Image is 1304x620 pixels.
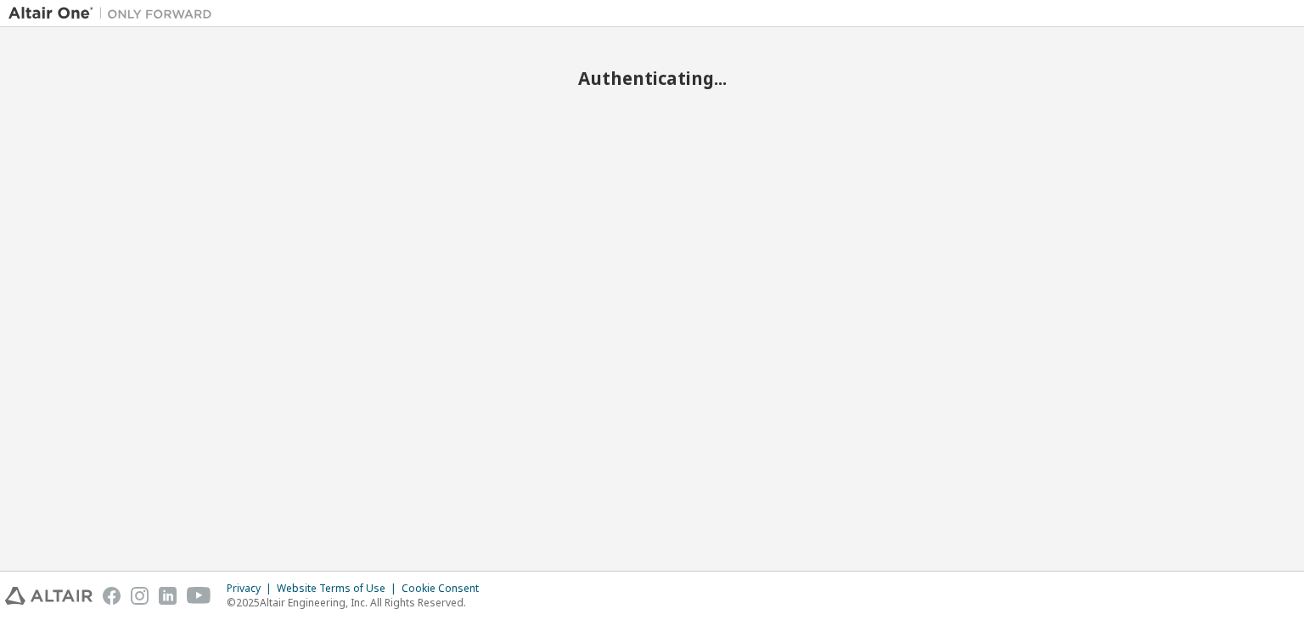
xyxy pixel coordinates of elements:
[103,587,121,605] img: facebook.svg
[159,587,177,605] img: linkedin.svg
[131,587,149,605] img: instagram.svg
[8,5,221,22] img: Altair One
[227,582,277,595] div: Privacy
[187,587,211,605] img: youtube.svg
[5,587,93,605] img: altair_logo.svg
[227,595,489,610] p: © 2025 Altair Engineering, Inc. All Rights Reserved.
[277,582,402,595] div: Website Terms of Use
[402,582,489,595] div: Cookie Consent
[8,67,1296,89] h2: Authenticating...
